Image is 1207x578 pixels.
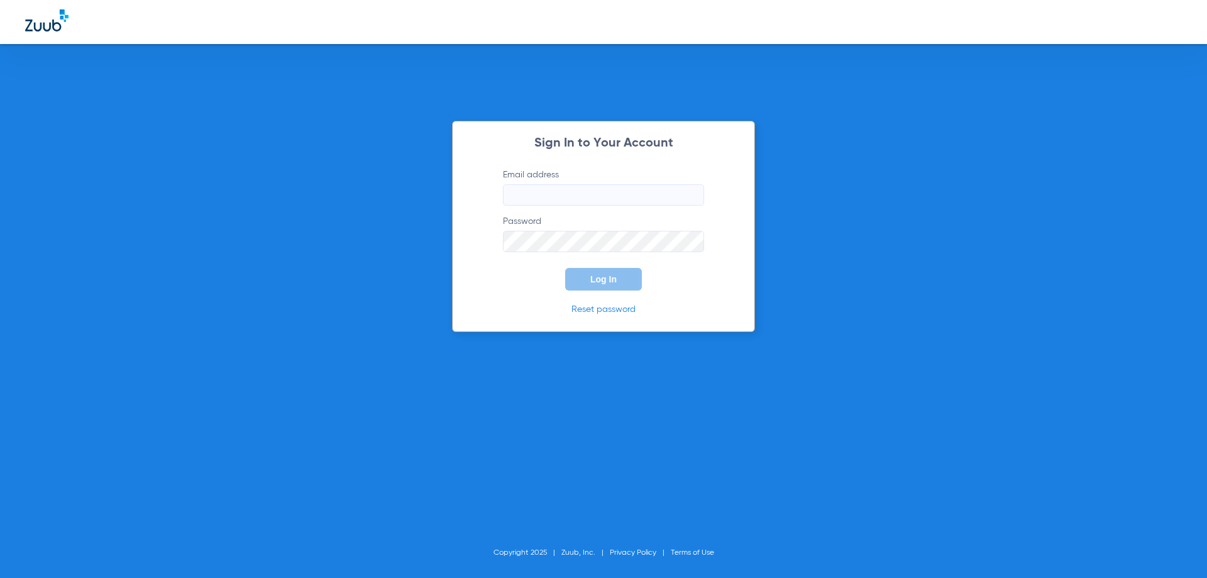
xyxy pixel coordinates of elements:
a: Terms of Use [671,549,714,557]
label: Email address [503,169,704,206]
a: Reset password [571,305,636,314]
label: Password [503,215,704,252]
button: Log In [565,268,642,291]
input: Email address [503,184,704,206]
span: Log In [590,274,617,284]
li: Zuub, Inc. [561,547,610,559]
h2: Sign In to Your Account [484,137,723,150]
input: Password [503,231,704,252]
a: Privacy Policy [610,549,656,557]
img: Zuub Logo [25,9,69,31]
li: Copyright 2025 [493,547,561,559]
